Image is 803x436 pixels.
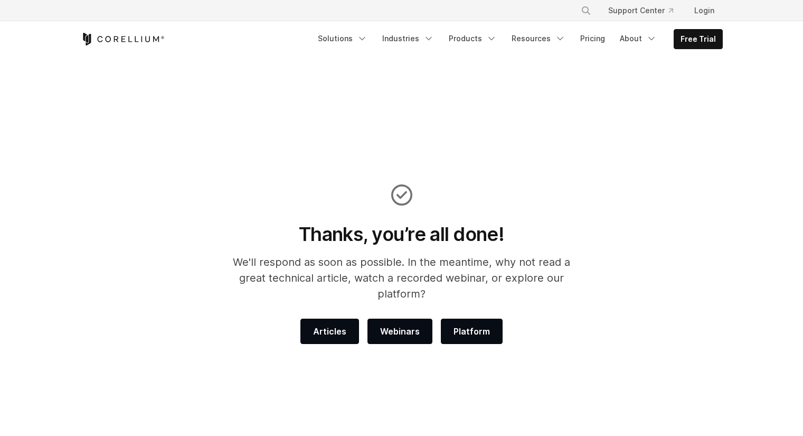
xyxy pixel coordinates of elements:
a: Products [442,29,503,48]
p: We'll respond as soon as possible. In the meantime, why not read a great technical article, watch... [219,254,584,302]
a: Corellium Home [81,33,165,45]
span: Platform [454,325,490,338]
div: Navigation Menu [311,29,723,49]
a: Free Trial [674,30,722,49]
a: About [613,29,663,48]
a: Login [686,1,723,20]
a: Platform [441,319,503,344]
span: Webinars [380,325,420,338]
a: Webinars [367,319,432,344]
a: Solutions [311,29,374,48]
a: Industries [376,29,440,48]
span: Articles [313,325,346,338]
div: Navigation Menu [568,1,723,20]
a: Pricing [574,29,611,48]
button: Search [577,1,596,20]
a: Resources [505,29,572,48]
h1: Thanks, you’re all done! [219,222,584,246]
a: Support Center [600,1,682,20]
a: Articles [300,319,359,344]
